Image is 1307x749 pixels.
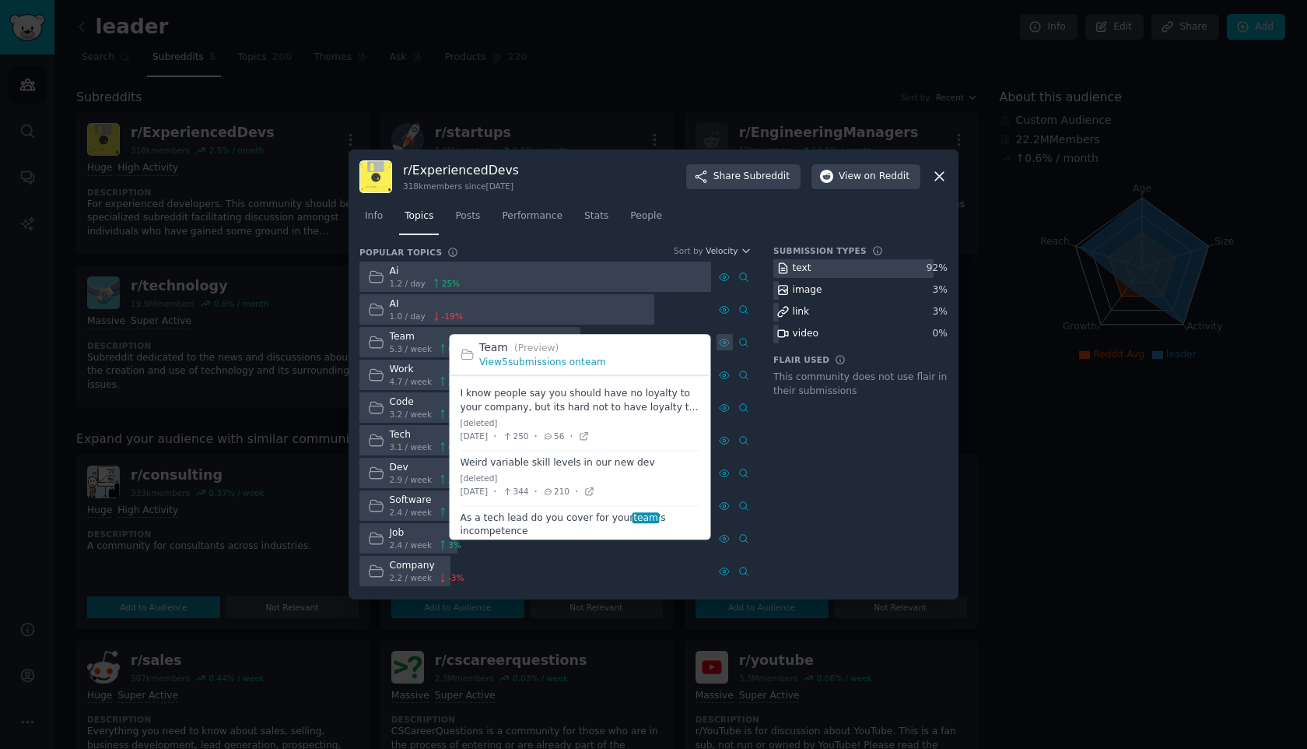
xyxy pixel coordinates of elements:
span: 250 [502,431,528,442]
div: 0 % [933,327,948,341]
span: Performance [502,209,562,223]
h3: Popular Topics [359,247,442,258]
span: 5.3 / week [390,343,433,354]
span: 344 [502,487,528,498]
span: · [493,428,496,445]
span: Info [365,209,383,223]
a: People [625,204,668,236]
span: [DATE] [461,487,489,498]
span: Posts [455,209,480,223]
div: 3 % [933,283,948,297]
div: Dev [390,461,467,475]
img: ExperiencedDevs [359,160,392,193]
div: 318k members since [DATE] [403,181,519,192]
div: Tech [390,428,467,442]
div: [deleted] [461,473,655,484]
div: image [793,283,822,297]
div: link [793,305,810,319]
span: 2.4 / week [390,540,433,550]
span: on Reddit [864,170,909,184]
span: 2.9 / week [390,474,433,485]
span: 56 [543,431,564,442]
span: 3.2 / week [390,409,433,420]
span: Subreddit [744,170,790,184]
span: · [575,484,578,500]
span: · [569,428,573,445]
span: 210 [543,487,569,498]
span: 1.0 / day [390,311,426,322]
button: Velocity [706,245,752,256]
h3: Flair Used [773,354,829,365]
button: Viewon Reddit [811,164,920,189]
a: Topics [399,204,439,236]
h3: Submission Types [773,245,867,256]
span: [DATE] [461,431,489,442]
span: · [534,428,538,445]
div: Code [390,396,467,410]
h2: Team [479,339,700,356]
span: View [839,170,909,184]
div: AI [390,297,463,311]
span: 3.1 / week [390,441,433,452]
span: Topics [405,209,433,223]
span: 2.2 / week [390,572,433,583]
button: ShareSubreddit [686,164,801,189]
span: (Preview) [514,343,559,353]
span: -19 % [442,311,463,322]
div: Ai [390,265,461,279]
span: 1.2 / day [390,278,426,289]
div: Job [390,526,461,540]
div: 3 % [933,305,948,319]
a: Performance [496,204,568,236]
span: Stats [584,209,608,223]
span: 4.7 / week [390,376,433,387]
span: · [534,484,538,500]
div: video [793,327,818,341]
div: [deleted] [461,417,700,428]
div: Team [390,330,467,344]
span: · [493,484,496,500]
div: Company [390,559,464,573]
div: This community does not use flair in their submissions [773,371,948,398]
span: -3 % [448,572,464,583]
a: Info [359,204,388,236]
a: Stats [579,204,614,236]
span: 25 % [442,278,460,289]
div: 92 % [927,262,948,276]
span: Velocity [706,245,738,256]
span: 2.4 / week [390,507,433,518]
span: People [630,209,662,223]
div: Work [390,363,467,377]
a: Posts [450,204,485,236]
div: Software [390,494,467,508]
a: View5submissions onteam [479,357,606,367]
h3: r/ ExperiencedDevs [403,162,519,178]
div: text [793,262,811,276]
span: Share [713,170,790,184]
div: Sort by [674,245,703,256]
